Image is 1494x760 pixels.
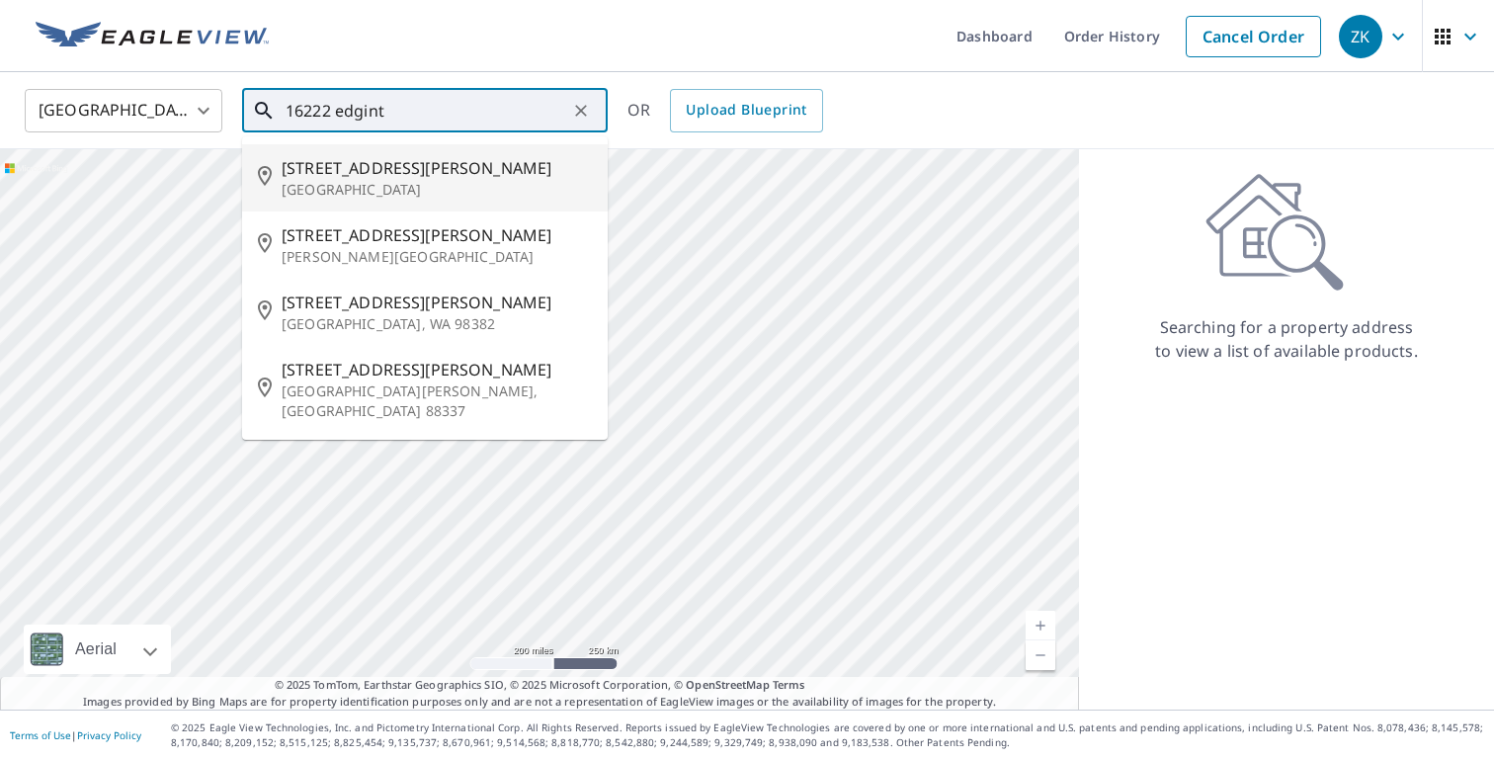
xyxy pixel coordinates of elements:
span: [STREET_ADDRESS][PERSON_NAME] [282,156,592,180]
div: [GEOGRAPHIC_DATA] [25,83,222,138]
p: [GEOGRAPHIC_DATA] [282,180,592,200]
span: [STREET_ADDRESS][PERSON_NAME] [282,291,592,314]
a: Upload Blueprint [670,89,822,132]
p: | [10,729,141,741]
span: Upload Blueprint [686,98,806,123]
a: OpenStreetMap [686,677,769,692]
p: [GEOGRAPHIC_DATA][PERSON_NAME], [GEOGRAPHIC_DATA] 88337 [282,381,592,421]
p: © 2025 Eagle View Technologies, Inc. and Pictometry International Corp. All Rights Reserved. Repo... [171,720,1484,750]
div: OR [627,89,823,132]
span: [STREET_ADDRESS][PERSON_NAME] [282,358,592,381]
div: Aerial [24,625,171,674]
img: EV Logo [36,22,269,51]
input: Search by address or latitude-longitude [286,83,567,138]
a: Current Level 5, Zoom In [1026,611,1055,640]
p: [GEOGRAPHIC_DATA], WA 98382 [282,314,592,334]
a: Privacy Policy [77,728,141,742]
p: [PERSON_NAME][GEOGRAPHIC_DATA] [282,247,592,267]
a: Terms [773,677,805,692]
span: [STREET_ADDRESS][PERSON_NAME] [282,223,592,247]
div: ZK [1339,15,1382,58]
p: Searching for a property address to view a list of available products. [1154,315,1419,363]
a: Current Level 5, Zoom Out [1026,640,1055,670]
a: Cancel Order [1186,16,1321,57]
a: Terms of Use [10,728,71,742]
div: Aerial [69,625,123,674]
span: © 2025 TomTom, Earthstar Geographics SIO, © 2025 Microsoft Corporation, © [275,677,805,694]
button: Clear [567,97,595,125]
